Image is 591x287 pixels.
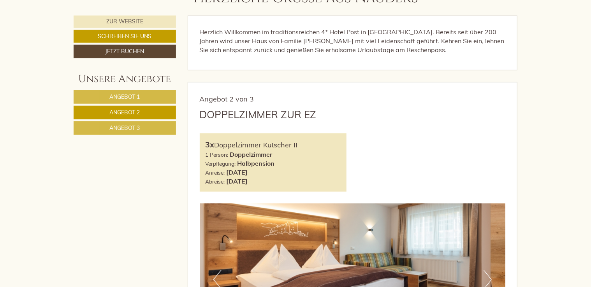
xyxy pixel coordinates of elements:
[200,107,317,122] div: Doppelzimmer zur EZ
[206,140,215,149] b: 3x
[230,150,273,158] b: Doppelzimmer
[74,72,176,86] div: Unsere Angebote
[109,109,140,116] span: Angebot 2
[206,151,229,158] small: 1 Person:
[109,124,140,131] span: Angebot 3
[74,45,176,58] a: Jetzt buchen
[237,159,275,167] b: Halbpension
[109,93,140,100] span: Angebot 1
[74,16,176,28] a: Zur Website
[206,178,225,185] small: Abreise:
[206,160,236,167] small: Verpflegung:
[227,177,248,185] b: [DATE]
[206,169,225,176] small: Anreise:
[200,28,506,54] p: Herzlich Willkommen im traditionsreichen 4* Hotel Post in [GEOGRAPHIC_DATA]. Bereits seit über 20...
[206,139,341,150] div: Doppelzimmer Kutscher II
[74,30,176,43] a: Schreiben Sie uns
[200,94,254,103] span: Angebot 2 von 3
[227,168,248,176] b: [DATE]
